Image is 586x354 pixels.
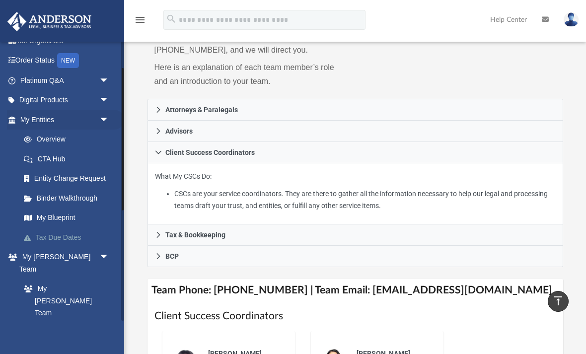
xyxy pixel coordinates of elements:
[4,12,94,31] img: Anderson Advisors Platinum Portal
[564,12,579,27] img: User Pic
[165,128,193,135] span: Advisors
[14,130,124,149] a: Overview
[147,163,563,225] div: Client Success Coordinators
[165,253,179,260] span: BCP
[7,71,124,90] a: Platinum Q&Aarrow_drop_down
[147,142,563,163] a: Client Success Coordinators
[174,188,556,212] li: CSCs are your service coordinators. They are there to gather all the information necessary to hel...
[552,295,564,307] i: vertical_align_top
[165,106,238,113] span: Attorneys & Paralegals
[7,90,124,110] a: Digital Productsarrow_drop_down
[155,170,556,212] p: What My CSCs Do:
[14,188,124,208] a: Binder Walkthrough
[7,51,124,71] a: Order StatusNEW
[14,279,114,323] a: My [PERSON_NAME] Team
[147,224,563,246] a: Tax & Bookkeeping
[548,291,569,312] a: vertical_align_top
[57,53,79,68] div: NEW
[147,279,563,301] h4: Team Phone: [PHONE_NUMBER] | Team Email: [EMAIL_ADDRESS][DOMAIN_NAME]
[147,99,563,121] a: Attorneys & Paralegals
[99,110,119,130] span: arrow_drop_down
[14,227,124,247] a: Tax Due Dates
[147,121,563,142] a: Advisors
[14,208,119,228] a: My Blueprint
[7,110,124,130] a: My Entitiesarrow_drop_down
[154,309,556,323] h1: Client Success Coordinators
[14,169,124,189] a: Entity Change Request
[134,14,146,26] i: menu
[14,149,124,169] a: CTA Hub
[99,90,119,111] span: arrow_drop_down
[99,71,119,91] span: arrow_drop_down
[165,149,255,156] span: Client Success Coordinators
[7,247,119,279] a: My [PERSON_NAME] Teamarrow_drop_down
[147,246,563,267] a: BCP
[154,61,349,88] p: Here is an explanation of each team member’s role and an introduction to your team.
[165,231,225,238] span: Tax & Bookkeeping
[134,19,146,26] a: menu
[166,13,177,24] i: search
[99,247,119,268] span: arrow_drop_down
